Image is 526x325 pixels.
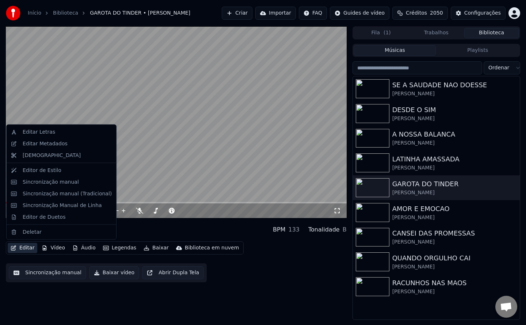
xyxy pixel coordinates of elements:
[384,29,391,37] span: ( 1 )
[392,253,517,263] div: QUANDO ORGULHO CAI
[392,115,517,122] div: [PERSON_NAME]
[406,9,427,17] span: Créditos
[288,225,300,234] div: 133
[39,243,68,253] button: Vídeo
[392,179,517,189] div: GAROTA DO TINDER
[23,178,79,186] div: Sincronização manual
[392,80,517,90] div: SE A SAUDADE NAO DOESSE
[23,190,112,197] div: Sincronização manual (Tradicional)
[23,167,61,174] div: Editor de Estilo
[23,129,55,136] div: Editar Letras
[90,9,190,17] span: GAROTA DO TINDER • [PERSON_NAME]
[430,9,443,17] span: 2050
[392,204,517,214] div: AMOR E EMOCAO
[273,225,285,234] div: BPM
[392,139,517,147] div: [PERSON_NAME]
[392,129,517,139] div: A NOSSA BALANCA
[28,9,190,17] nav: breadcrumb
[28,9,41,17] a: Início
[299,7,327,20] button: FAQ
[69,243,99,253] button: Áudio
[392,278,517,288] div: RACUNHOS NAS MAOS
[9,266,86,279] button: Sincronização manual
[354,45,437,56] button: Músicas
[6,6,20,20] img: youka
[436,45,519,56] button: Playlists
[185,244,239,252] div: Biblioteca em nuvem
[53,9,78,17] a: Biblioteca
[451,7,506,20] button: Configurações
[23,140,68,147] div: Editar Metadados
[392,105,517,115] div: DESDE O SIM
[6,221,80,231] div: GAROTA DO TINDER
[330,7,389,20] button: Guides de vídeo
[464,28,519,38] button: Biblioteca
[495,296,517,318] a: Open chat
[308,225,340,234] div: Tonalidade
[255,7,296,20] button: Importar
[392,288,517,295] div: [PERSON_NAME]
[392,7,448,20] button: Créditos2050
[409,28,464,38] button: Trabalhos
[392,238,517,246] div: [PERSON_NAME]
[392,90,517,97] div: [PERSON_NAME]
[392,263,517,271] div: [PERSON_NAME]
[23,228,42,236] div: Deletar
[141,243,172,253] button: Baixar
[8,243,37,253] button: Editar
[392,164,517,172] div: [PERSON_NAME]
[142,266,204,279] button: Abrir Dupla Tela
[343,225,347,234] div: B
[392,154,517,164] div: LATINHA AMASSADA
[392,189,517,196] div: [PERSON_NAME]
[6,231,80,238] div: [PERSON_NAME]
[354,28,409,38] button: Fila
[392,228,517,238] div: CANSEI DAS PROMESSAS
[392,214,517,221] div: [PERSON_NAME]
[23,152,81,159] div: [DEMOGRAPHIC_DATA]
[464,9,501,17] div: Configurações
[100,243,139,253] button: Legendas
[488,64,509,72] span: Ordenar
[222,7,252,20] button: Criar
[23,202,102,209] div: Sincronização Manual de Linha
[89,266,139,279] button: Baixar vídeo
[23,213,65,221] div: Editor de Duetos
